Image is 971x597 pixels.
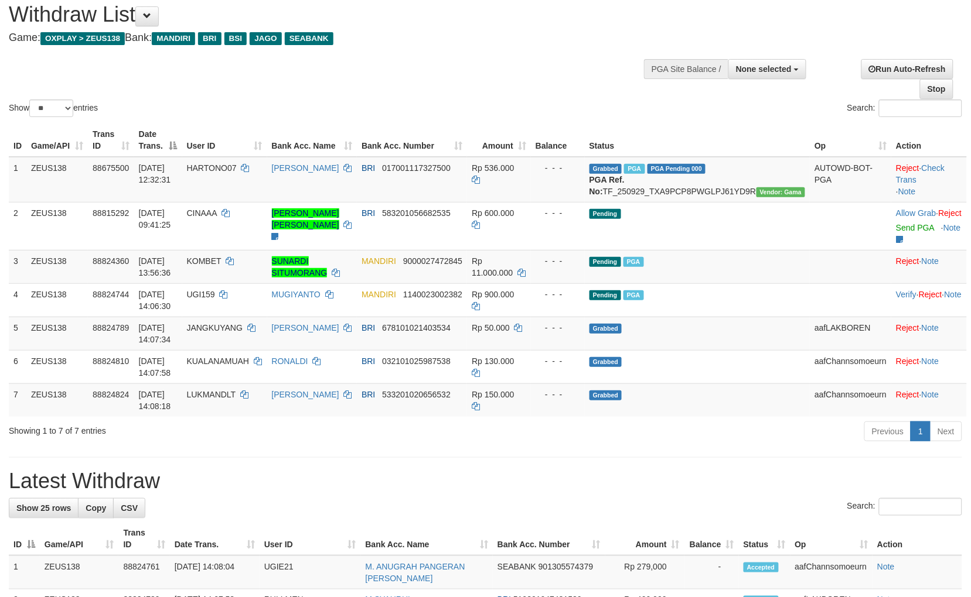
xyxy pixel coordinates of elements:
td: 2 [9,202,26,250]
span: Vendor URL: https://trx31.1velocity.biz [757,187,806,197]
td: ZEUS138 [26,250,88,283]
a: Note [922,256,939,266]
label: Show entries [9,99,98,117]
div: Showing 1 to 7 of 7 entries [9,420,396,437]
span: Marked by aaftrukkakada [624,164,645,174]
a: Stop [920,79,953,99]
td: aafChannsomoeurn [791,555,873,589]
a: Reject [919,290,942,299]
th: Bank Acc. Name: activate to sort column ascending [267,123,357,157]
th: Trans ID: activate to sort column ascending [118,522,169,555]
span: Copy 678101021403534 to clipboard [382,323,451,332]
td: · · [891,283,967,317]
td: · [891,383,967,417]
span: JAGO [250,32,281,45]
td: · [891,317,967,350]
span: HARTONO07 [187,163,237,173]
td: ZEUS138 [26,202,88,250]
a: CSV [113,498,145,518]
a: Note [945,290,962,299]
a: Note [943,223,961,232]
td: AUTOWD-BOT-PGA [810,157,891,203]
span: Rp 130.000 [472,356,514,366]
a: [PERSON_NAME] [272,163,339,173]
th: Status [585,123,810,157]
div: - - - [536,355,580,367]
td: 1 [9,555,40,589]
div: - - - [536,255,580,267]
span: Pending [590,257,621,267]
span: Rp 900.000 [472,290,514,299]
span: Rp 50.000 [472,323,510,332]
span: BRI [362,390,375,399]
span: MANDIRI [362,256,396,266]
a: Note [922,323,939,332]
div: - - - [536,389,580,400]
div: - - - [536,289,580,300]
span: Copy 583201056682535 to clipboard [382,208,451,218]
span: Copy 032101025987538 to clipboard [382,356,451,366]
a: Reject [896,256,919,266]
span: 88675500 [93,163,129,173]
span: [DATE] 14:06:30 [139,290,171,311]
th: Bank Acc. Number: activate to sort column ascending [357,123,467,157]
th: Date Trans.: activate to sort column ascending [170,522,260,555]
div: - - - [536,322,580,334]
th: Amount: activate to sort column ascending [467,123,531,157]
th: Date Trans.: activate to sort column descending [134,123,182,157]
td: aafLAKBOREN [810,317,891,350]
td: · [891,250,967,283]
a: Next [930,421,962,441]
th: Balance: activate to sort column ascending [684,522,739,555]
a: Reject [896,390,919,399]
span: Marked by aafchomsokheang [624,257,644,267]
span: BRI [362,356,375,366]
td: Rp 279,000 [605,555,684,589]
span: CINAAA [187,208,217,218]
th: User ID: activate to sort column ascending [260,522,361,555]
td: TF_250929_TXA9PCP8PWGLPJ61YD9R [585,157,810,203]
span: KOMBET [187,256,222,266]
span: Grabbed [590,390,622,400]
label: Search: [847,498,962,516]
span: [DATE] 13:56:36 [139,256,171,277]
td: ZEUS138 [26,157,88,203]
a: Show 25 rows [9,498,79,518]
span: [DATE] 14:07:34 [139,323,171,344]
td: aafChannsomoeurn [810,350,891,383]
th: Amount: activate to sort column ascending [605,522,684,555]
a: Allow Grab [896,208,936,218]
th: ID: activate to sort column descending [9,522,40,555]
h4: Game: Bank: [9,32,636,44]
a: Verify [896,290,917,299]
span: [DATE] 12:32:31 [139,163,171,184]
th: ID [9,123,26,157]
span: Copy 901305574379 to clipboard [539,562,593,571]
h1: Latest Withdraw [9,469,962,493]
td: UGIE21 [260,555,361,589]
td: 88824761 [118,555,169,589]
span: Pending [590,209,621,219]
span: BRI [362,163,375,173]
a: Previous [864,421,911,441]
a: RONALDI [272,356,308,366]
span: Rp 600.000 [472,208,514,218]
a: SUNARDI SITUMORANG [272,256,328,277]
td: ZEUS138 [26,317,88,350]
td: · [891,202,967,250]
td: 4 [9,283,26,317]
select: Showentries [29,99,73,117]
td: [DATE] 14:08:04 [170,555,260,589]
td: 5 [9,317,26,350]
a: Check Trans [896,163,945,184]
span: Copy 533201020656532 to clipboard [382,390,451,399]
span: BSI [224,32,247,45]
a: Reject [896,356,919,366]
span: Show 25 rows [16,503,71,513]
input: Search: [879,498,962,516]
td: 1 [9,157,26,203]
span: BRI [198,32,221,45]
span: Rp 150.000 [472,390,514,399]
span: 88824789 [93,323,129,332]
td: · [891,350,967,383]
